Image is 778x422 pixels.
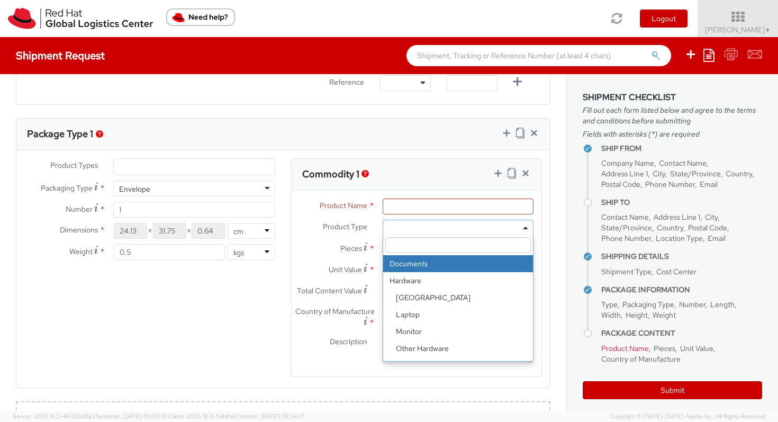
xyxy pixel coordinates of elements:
[329,265,362,274] span: Unit Value
[601,179,640,189] span: Postal Code
[60,225,98,235] span: Dimensions
[583,93,762,102] h3: Shipment Checklist
[13,412,167,420] span: Server: 2025.19.0-49328d0a35e
[390,306,533,323] li: Laptop
[41,183,93,193] span: Packaging Type
[688,223,727,232] span: Postal Code
[601,145,762,152] h4: Ship From
[710,300,735,309] span: Length
[765,26,771,34] span: ▼
[601,329,762,337] h4: Package Content
[383,272,533,391] li: Hardware
[679,300,705,309] span: Number
[302,169,359,179] h3: Commodity 1
[601,158,654,168] span: Company Name
[192,223,225,239] input: Height
[323,222,367,231] span: Product Type
[8,8,153,29] img: rh-logistics-00dfa346123c4ec078e1.svg
[626,310,648,320] span: Height
[610,412,765,421] span: Copyright © [DATE]-[DATE] Agistix Inc., All Rights Reserved
[640,10,687,28] button: Logout
[601,354,681,364] span: Country of Manufacture
[601,223,652,232] span: State/Province
[657,223,683,232] span: Country
[601,169,648,178] span: Address Line 1
[680,344,713,353] span: Unit Value
[168,412,304,420] span: Client: 2025.18.0-5db8ab7
[601,234,651,243] span: Phone Number
[601,310,621,320] span: Width
[700,179,718,189] span: Email
[656,234,703,243] span: Location Type
[390,357,533,374] li: Server
[583,129,762,139] span: Fields with asterisks (*) are required
[186,223,192,239] span: X
[390,340,533,357] li: Other Hardware
[601,344,649,353] span: Product Name
[340,244,362,253] span: Pieces
[670,169,721,178] span: State/Province
[390,323,533,340] li: Monitor
[27,129,93,139] h3: Package Type 1
[653,169,665,178] span: City
[654,212,700,222] span: Address Line 1
[66,204,93,214] span: Number
[102,412,167,420] span: master, [DATE] 09:50:51
[622,300,674,309] span: Packaging Type
[119,184,150,194] div: Envelope
[50,160,98,170] span: Product Types
[705,212,718,222] span: City
[601,199,762,206] h4: Ship To
[601,300,618,309] span: Type
[645,179,695,189] span: Phone Number
[601,212,649,222] span: Contact Name
[726,169,752,178] span: Country
[114,223,147,239] input: Length
[69,247,93,256] span: Weight
[240,412,304,420] span: master, [DATE] 09:34:17
[654,344,675,353] span: Pieces
[583,105,762,126] span: Fill out each form listed below and agree to the terms and conditions before submitting
[583,381,762,399] button: Submit
[659,158,707,168] span: Contact Name
[383,272,533,289] strong: Hardware
[656,267,696,276] span: Cost Center
[601,253,762,261] h4: Shipping Details
[406,45,671,66] input: Shipment, Tracking or Reference Number (at least 4 chars)
[147,223,153,239] span: X
[166,8,235,26] button: Need help?
[295,307,375,316] span: Country of Manufacture
[16,50,105,61] h4: Shipment Request
[601,267,652,276] span: Shipment Type
[330,337,367,346] span: Description
[601,286,762,294] h4: Package Information
[297,286,362,295] span: Total Content Value
[653,310,676,320] span: Weight
[708,234,726,243] span: Email
[153,223,186,239] input: Width
[383,255,533,272] li: Documents
[390,289,533,306] li: [GEOGRAPHIC_DATA]
[329,77,364,87] span: Reference
[705,25,771,34] span: [PERSON_NAME]
[320,201,367,210] span: Product Name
